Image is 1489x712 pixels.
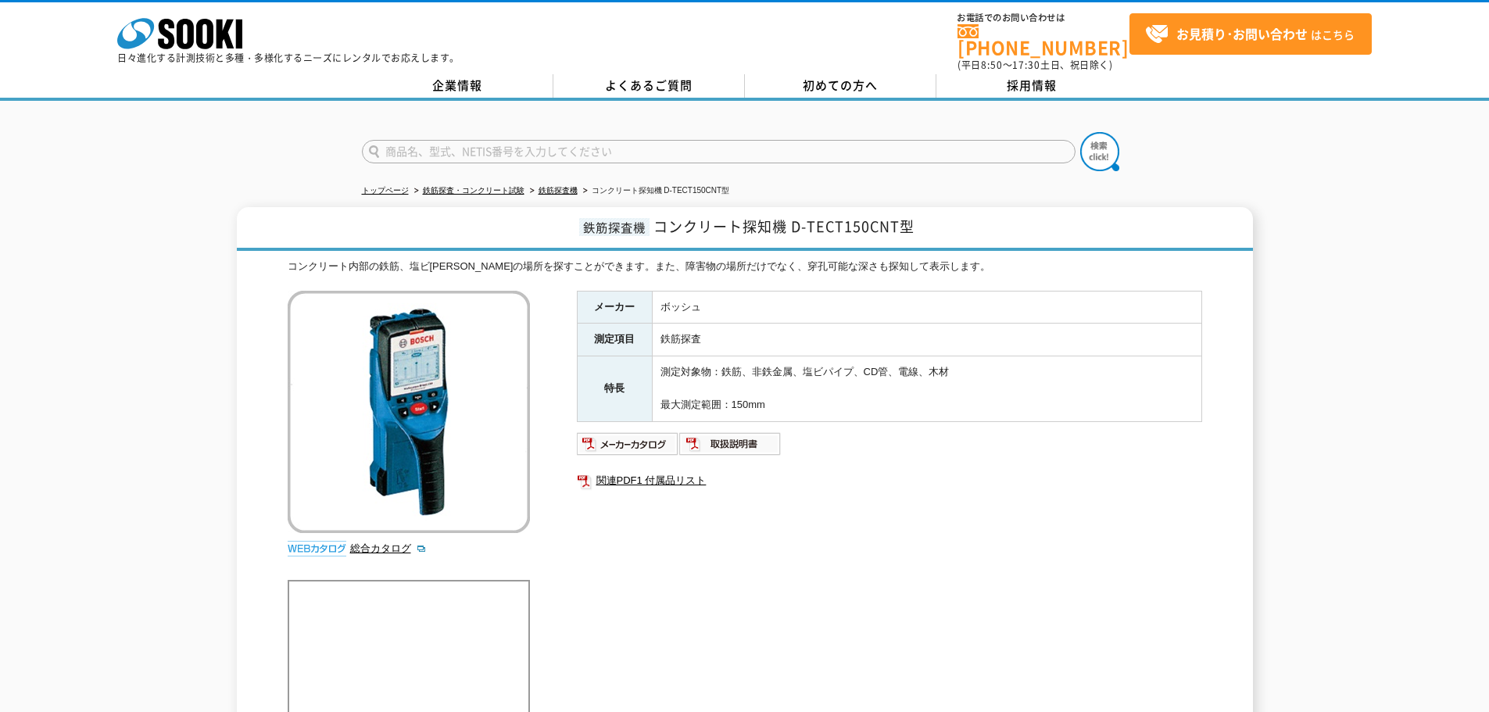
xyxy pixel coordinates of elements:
[577,442,679,453] a: メーカーカタログ
[553,74,745,98] a: よくあるご質問
[936,74,1128,98] a: 採用情報
[652,324,1201,356] td: 鉄筋探査
[981,58,1003,72] span: 8:50
[653,216,915,237] span: コンクリート探知機 D-TECT150CNT型
[362,140,1076,163] input: 商品名、型式、NETIS番号を入力してください
[652,291,1201,324] td: ボッシュ
[288,259,1202,275] div: コンクリート内部の鉄筋、塩ビ[PERSON_NAME]の場所を探すことができます。また、障害物の場所だけでなく、穿孔可能な深さも探知して表示します。
[957,13,1129,23] span: お電話でのお問い合わせは
[288,291,530,533] img: コンクリート探知機 D-TECT150CNT型
[577,291,652,324] th: メーカー
[423,186,524,195] a: 鉄筋探査・コンクリート試験
[679,442,782,453] a: 取扱説明書
[577,431,679,456] img: メーカーカタログ
[580,183,730,199] li: コンクリート探知機 D-TECT150CNT型
[579,218,650,236] span: 鉄筋探査機
[350,542,427,554] a: 総合カタログ
[362,186,409,195] a: トップページ
[577,324,652,356] th: 測定項目
[577,356,652,421] th: 特長
[288,541,346,556] img: webカタログ
[539,186,578,195] a: 鉄筋探査機
[1129,13,1372,55] a: お見積り･お問い合わせはこちら
[745,74,936,98] a: 初めての方へ
[1145,23,1355,46] span: はこちら
[117,53,460,63] p: 日々進化する計測技術と多種・多様化するニーズにレンタルでお応えします。
[679,431,782,456] img: 取扱説明書
[957,24,1129,56] a: [PHONE_NUMBER]
[957,58,1112,72] span: (平日 ～ 土日、祝日除く)
[1012,58,1040,72] span: 17:30
[362,74,553,98] a: 企業情報
[803,77,878,94] span: 初めての方へ
[1080,132,1119,171] img: btn_search.png
[1176,24,1308,43] strong: お見積り･お問い合わせ
[577,470,1202,491] a: 関連PDF1 付属品リスト
[652,356,1201,421] td: 測定対象物：鉄筋、非鉄金属、塩ビパイプ、CD管、電線、木材 最大測定範囲：150mm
